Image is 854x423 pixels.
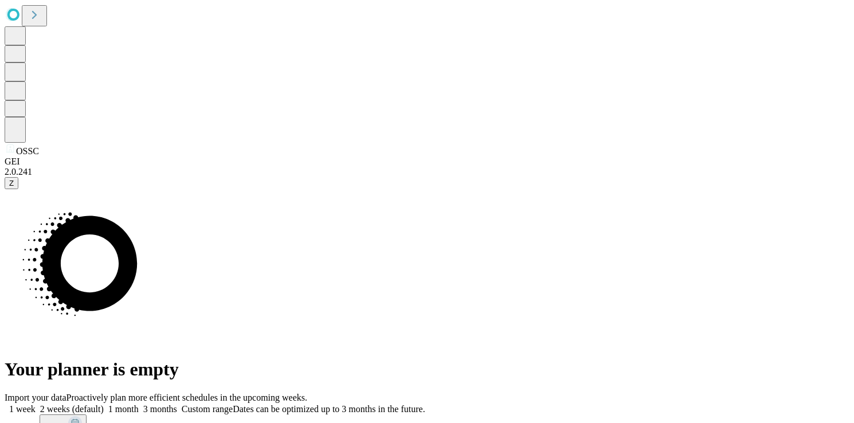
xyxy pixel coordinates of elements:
[233,404,425,414] span: Dates can be optimized up to 3 months in the future.
[143,404,177,414] span: 3 months
[5,359,849,380] h1: Your planner is empty
[5,167,849,177] div: 2.0.241
[66,393,307,402] span: Proactively plan more efficient schedules in the upcoming weeks.
[5,156,849,167] div: GEI
[9,404,36,414] span: 1 week
[108,404,139,414] span: 1 month
[9,179,14,187] span: Z
[40,404,104,414] span: 2 weeks (default)
[5,177,18,189] button: Z
[16,146,39,156] span: OSSC
[182,404,233,414] span: Custom range
[5,393,66,402] span: Import your data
